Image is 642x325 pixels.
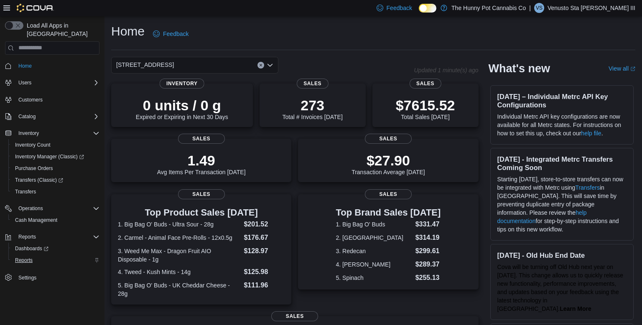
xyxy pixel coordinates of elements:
a: Dashboards [8,243,103,254]
h3: [DATE] – Individual Metrc API Key Configurations [497,92,627,109]
div: Expired or Expiring in Next 30 Days [136,97,228,120]
div: Transaction Average [DATE] [352,152,425,175]
span: Inventory [18,130,39,137]
a: Dashboards [12,244,52,254]
svg: External link [630,66,635,71]
a: Customers [15,95,46,105]
p: $27.90 [352,152,425,169]
span: Sales [297,79,329,89]
dt: 3. Redecan [336,247,412,255]
span: Sales [271,311,318,321]
dd: $111.96 [244,280,285,290]
span: Inventory [160,79,204,89]
button: Transfers [8,186,103,198]
dd: $255.13 [415,273,441,283]
button: Clear input [257,62,264,69]
button: Reports [15,232,39,242]
span: Sales [409,79,441,89]
dt: 5. Spinach [336,274,412,282]
h3: [DATE] - Old Hub End Date [497,251,627,259]
span: Settings [15,272,99,282]
a: Home [15,61,35,71]
span: Inventory Manager (Classic) [15,153,84,160]
a: View allExternal link [609,65,635,72]
a: Feedback [150,25,192,42]
strong: Learn More [560,305,591,312]
dd: $128.97 [244,246,285,256]
button: Purchase Orders [8,162,103,174]
span: Feedback [387,4,412,12]
span: Settings [18,274,36,281]
h2: What's new [489,62,550,75]
p: The Hunny Pot Cannabis Co [451,3,526,13]
a: Inventory Count [12,140,54,150]
a: Inventory Manager (Classic) [12,152,87,162]
span: Reports [18,234,36,240]
span: Sales [365,134,412,144]
span: [STREET_ADDRESS] [116,60,174,70]
div: Total # Invoices [DATE] [282,97,342,120]
div: Venusto Sta Maria III [534,3,544,13]
h3: Top Product Sales [DATE] [118,208,285,218]
a: Purchase Orders [12,163,56,173]
dd: $176.67 [244,233,285,243]
span: Inventory Count [12,140,99,150]
span: Purchase Orders [15,165,53,172]
button: Cash Management [8,214,103,226]
button: Home [2,60,103,72]
button: Catalog [15,112,39,122]
button: Operations [15,203,46,213]
div: Avg Items Per Transaction [DATE] [157,152,246,175]
span: Cash Management [12,215,99,225]
span: Sales [178,189,225,199]
span: Dashboards [12,244,99,254]
p: 0 units / 0 g [136,97,228,114]
span: Transfers [12,187,99,197]
dd: $201.52 [244,219,285,229]
p: Individual Metrc API key configurations are now available for all Metrc states. For instructions ... [497,112,627,137]
dt: 4. Tweed - Kush Mints - 14g [118,268,240,276]
span: Home [15,61,99,71]
a: Transfers [12,187,39,197]
p: 1.49 [157,152,246,169]
a: Inventory Manager (Classic) [8,151,103,162]
button: Inventory Count [8,139,103,151]
dd: $125.98 [244,267,285,277]
dt: 2. [GEOGRAPHIC_DATA] [336,234,412,242]
span: Customers [18,96,43,103]
span: Cash Management [15,217,57,223]
h1: Home [111,23,145,40]
span: Transfers [15,188,36,195]
p: | [529,3,531,13]
dd: $289.37 [415,259,441,269]
dt: 5. Big Bag O' Buds - UK Cheddar Cheese - 28g [118,281,240,298]
span: Operations [18,205,43,212]
span: Transfers (Classic) [15,177,63,183]
a: help documentation [497,209,587,224]
a: Reports [12,255,36,265]
nav: Complex example [5,56,99,305]
span: Purchase Orders [12,163,99,173]
button: Settings [2,271,103,283]
p: 273 [282,97,342,114]
button: Catalog [2,111,103,122]
a: Transfers (Classic) [12,175,66,185]
span: Users [15,78,99,88]
a: help file [581,130,601,137]
span: Catalog [15,112,99,122]
a: Transfers (Classic) [8,174,103,186]
span: Sales [178,134,225,144]
h3: [DATE] - Integrated Metrc Transfers Coming Soon [497,155,627,172]
span: Load All Apps in [GEOGRAPHIC_DATA] [23,21,99,38]
dt: 3. Weed Me Max - Dragon Fruit AIO Disposable - 1g [118,247,240,264]
span: Catalog [18,113,36,120]
dd: $331.47 [415,219,441,229]
button: Reports [8,254,103,266]
a: Transfers [575,184,600,191]
span: Feedback [163,30,189,38]
span: Operations [15,203,99,213]
dd: $314.19 [415,233,441,243]
dt: 4. [PERSON_NAME] [336,260,412,269]
button: Open list of options [267,62,273,69]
